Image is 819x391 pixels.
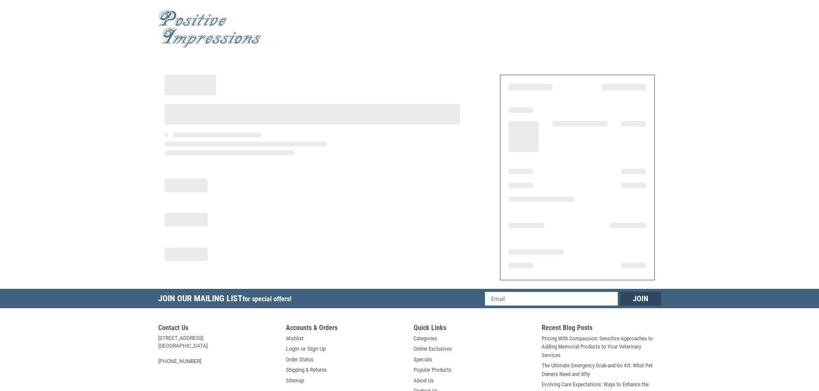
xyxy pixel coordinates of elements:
a: Specials [414,355,432,364]
a: Shipping & Returns [286,366,327,374]
a: The Ultimate Emergency Grab-and-Go Kit: What Pet Owners Need and Why [542,361,661,378]
a: Sitemap [286,376,304,385]
img: Positive Impressions [158,10,261,48]
a: Sign Up [307,345,326,353]
a: Wishlist [286,334,304,343]
h5: Recent Blog Posts [542,324,661,334]
input: Email [485,292,618,306]
span: or [296,345,311,353]
span: for special offers! [242,295,291,303]
a: About Us [414,376,434,385]
a: Categories [414,334,437,343]
h5: Quick Links [414,324,533,334]
a: Popular Products [414,366,451,374]
h5: Accounts & Orders [286,324,405,334]
a: Login [286,345,299,353]
input: Join [620,292,661,306]
a: Pricing With Compassion: Sensitive Approaches to Adding Memorial Products to Your Veterinary Serv... [542,334,661,360]
address: [STREET_ADDRESS] [GEOGRAPHIC_DATA] [PHONE_NUMBER] [158,334,278,365]
a: Order Status [286,355,313,364]
h5: Contact Us [158,324,278,334]
a: Online Exclusives [414,345,452,353]
h5: Join Our Mailing List [158,289,296,311]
